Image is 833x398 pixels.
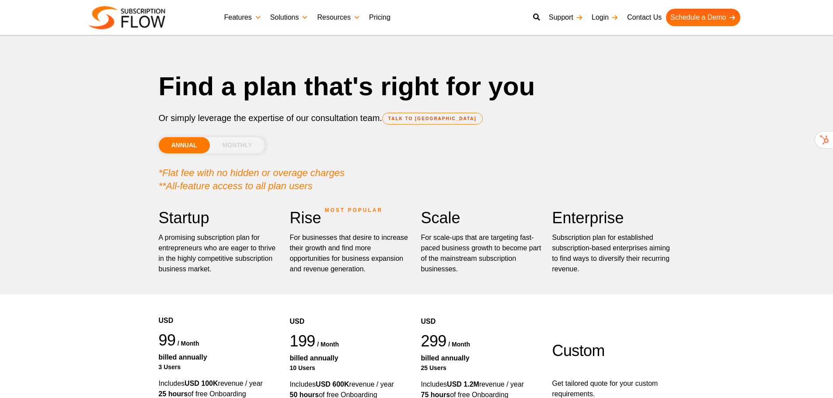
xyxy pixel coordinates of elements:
div: USD [159,289,281,330]
span: / month [448,341,470,348]
div: USD [290,290,412,331]
a: Solutions [266,9,313,26]
div: USD [421,290,544,331]
span: / month [317,341,339,348]
a: Pricing [365,9,395,26]
a: TALK TO [GEOGRAPHIC_DATA] [382,113,483,125]
div: For businesses that desire to increase their growth and find more opportunities for business expa... [290,232,412,274]
span: / month [178,340,199,347]
strong: USD 1.2M [447,381,479,388]
h2: Scale [421,208,544,228]
h2: Enterprise [552,208,675,228]
strong: 25 hours [159,390,188,398]
a: Resources [313,9,364,26]
div: Billed Annually [159,352,281,363]
a: Contact Us [623,9,666,26]
a: Login [587,9,623,26]
div: 25 Users [421,363,544,373]
a: Support [544,9,587,26]
em: **All-feature access to all plan users [159,180,313,191]
span: MOST POPULAR [325,200,383,220]
div: 3 Users [159,363,281,372]
img: Subscriptionflow [89,6,165,29]
a: Features [220,9,266,26]
li: ANNUAL [159,137,210,153]
div: For scale-ups that are targeting fast-paced business growth to become part of the mainstream subs... [421,232,544,274]
span: Custom [552,342,605,360]
div: Billed Annually [290,353,412,363]
strong: USD 600K [316,381,349,388]
span: 199 [290,332,315,350]
div: 10 Users [290,363,412,373]
strong: USD 100K [185,380,218,387]
p: Subscription plan for established subscription-based enterprises aiming to find ways to diversify... [552,232,675,274]
em: *Flat fee with no hidden or overage charges [159,167,345,178]
p: Or simply leverage the expertise of our consultation team. [159,111,675,125]
a: Schedule a Demo [666,9,740,26]
p: A promising subscription plan for entrepreneurs who are eager to thrive in the highly competitive... [159,232,281,274]
span: 99 [159,331,176,349]
div: Billed Annually [421,353,544,363]
h2: Startup [159,208,281,228]
li: MONTHLY [210,137,265,153]
h2: Rise [290,208,412,228]
span: 299 [421,332,446,350]
h1: Find a plan that's right for you [159,70,675,103]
